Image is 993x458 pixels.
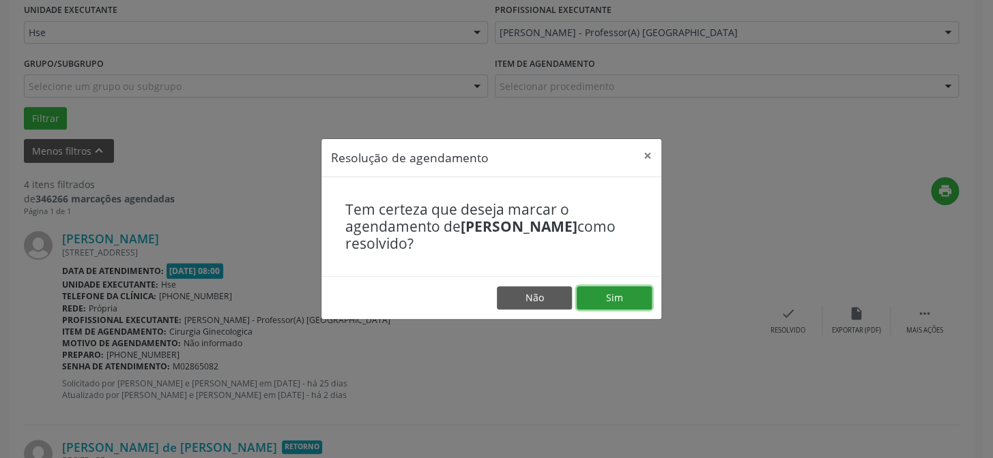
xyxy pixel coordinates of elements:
button: Sim [577,286,652,309]
button: Close [634,139,661,172]
b: [PERSON_NAME] [461,217,577,236]
h4: Tem certeza que deseja marcar o agendamento de como resolvido? [345,201,637,253]
button: Não [497,286,572,309]
h5: Resolução de agendamento [331,149,489,166]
